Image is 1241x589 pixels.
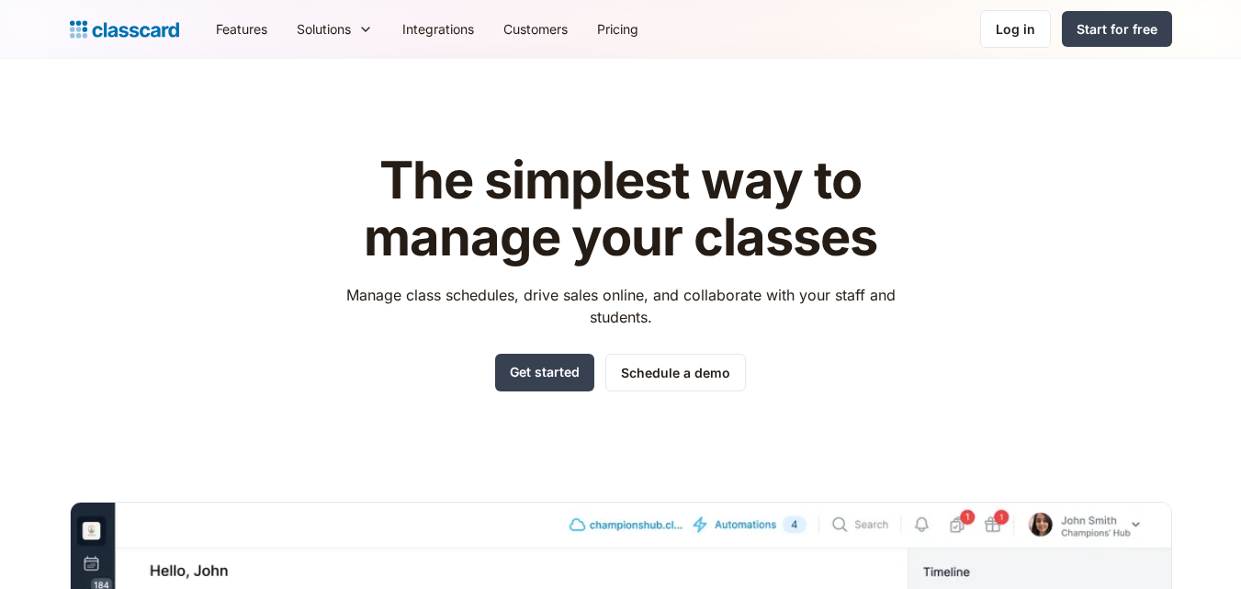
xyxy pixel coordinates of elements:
[329,284,912,328] p: Manage class schedules, drive sales online, and collaborate with your staff and students.
[201,8,282,50] a: Features
[282,8,388,50] div: Solutions
[495,354,594,391] a: Get started
[388,8,489,50] a: Integrations
[297,19,351,39] div: Solutions
[582,8,653,50] a: Pricing
[489,8,582,50] a: Customers
[605,354,746,391] a: Schedule a demo
[329,153,912,266] h1: The simplest way to manage your classes
[1077,19,1157,39] div: Start for free
[70,17,179,42] a: home
[980,10,1051,48] a: Log in
[1062,11,1172,47] a: Start for free
[996,19,1035,39] div: Log in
